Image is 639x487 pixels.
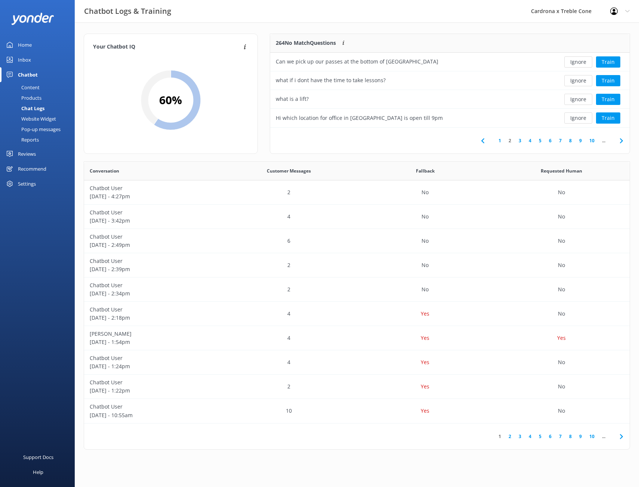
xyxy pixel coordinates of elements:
[287,310,290,318] p: 4
[495,137,505,144] a: 1
[598,137,609,144] span: ...
[4,114,56,124] div: Website Widget
[159,91,182,109] h2: 60 %
[596,94,620,105] button: Train
[598,433,609,440] span: ...
[564,94,592,105] button: Ignore
[558,237,565,245] p: No
[18,52,31,67] div: Inbox
[90,233,215,241] p: Chatbot User
[422,261,429,269] p: No
[84,326,630,350] div: row
[84,302,630,326] div: row
[90,217,215,225] p: [DATE] - 3:42pm
[565,433,575,440] a: 8
[18,161,46,176] div: Recommend
[421,407,429,415] p: Yes
[90,281,215,289] p: Chatbot User
[525,137,535,144] a: 4
[287,188,290,196] p: 2
[541,167,582,174] span: Requested Human
[545,433,555,440] a: 6
[276,76,386,84] div: what if i dont have the time to take lessons?
[93,43,241,51] h4: Your Chatbot IQ
[564,75,592,86] button: Ignore
[4,134,39,145] div: Reports
[422,285,429,294] p: No
[90,192,215,201] p: [DATE] - 4:27pm
[287,261,290,269] p: 2
[421,382,429,391] p: Yes
[4,103,75,114] a: Chat Logs
[18,176,36,191] div: Settings
[276,39,336,47] p: 264 No Match Questions
[4,114,75,124] a: Website Widget
[90,184,215,192] p: Chatbot User
[558,261,565,269] p: No
[90,354,215,362] p: Chatbot User
[90,305,215,314] p: Chatbot User
[84,180,630,423] div: grid
[287,334,290,342] p: 4
[90,338,215,346] p: [DATE] - 1:54pm
[270,53,630,71] div: row
[90,208,215,217] p: Chatbot User
[596,112,620,124] button: Train
[558,188,565,196] p: No
[586,433,598,440] a: 10
[558,358,565,366] p: No
[596,56,620,68] button: Train
[495,433,505,440] a: 1
[18,67,38,82] div: Chatbot
[287,285,290,294] p: 2
[558,407,565,415] p: No
[555,433,565,440] a: 7
[545,137,555,144] a: 6
[564,56,592,68] button: Ignore
[421,310,429,318] p: Yes
[4,124,75,134] a: Pop-up messages
[4,82,75,93] a: Content
[558,382,565,391] p: No
[23,450,53,465] div: Support Docs
[505,433,515,440] a: 2
[421,334,429,342] p: Yes
[575,433,586,440] a: 9
[4,93,75,103] a: Products
[84,350,630,375] div: row
[287,237,290,245] p: 6
[575,137,586,144] a: 9
[267,167,311,174] span: Customer Messages
[557,334,566,342] p: Yes
[4,93,41,103] div: Products
[4,134,75,145] a: Reports
[558,285,565,294] p: No
[84,253,630,277] div: row
[287,213,290,221] p: 4
[84,229,630,253] div: row
[11,13,54,25] img: yonder-white-logo.png
[422,237,429,245] p: No
[525,433,535,440] a: 4
[84,205,630,229] div: row
[422,188,429,196] p: No
[270,109,630,127] div: row
[422,213,429,221] p: No
[90,411,215,419] p: [DATE] - 10:55am
[90,167,119,174] span: Conversation
[564,112,592,124] button: Ignore
[4,82,40,93] div: Content
[84,399,630,423] div: row
[18,146,36,161] div: Reviews
[4,103,44,114] div: Chat Logs
[421,358,429,366] p: Yes
[84,277,630,302] div: row
[90,378,215,387] p: Chatbot User
[270,90,630,109] div: row
[558,213,565,221] p: No
[287,358,290,366] p: 4
[90,330,215,338] p: [PERSON_NAME]
[416,167,435,174] span: Fallback
[90,257,215,265] p: Chatbot User
[505,137,515,144] a: 2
